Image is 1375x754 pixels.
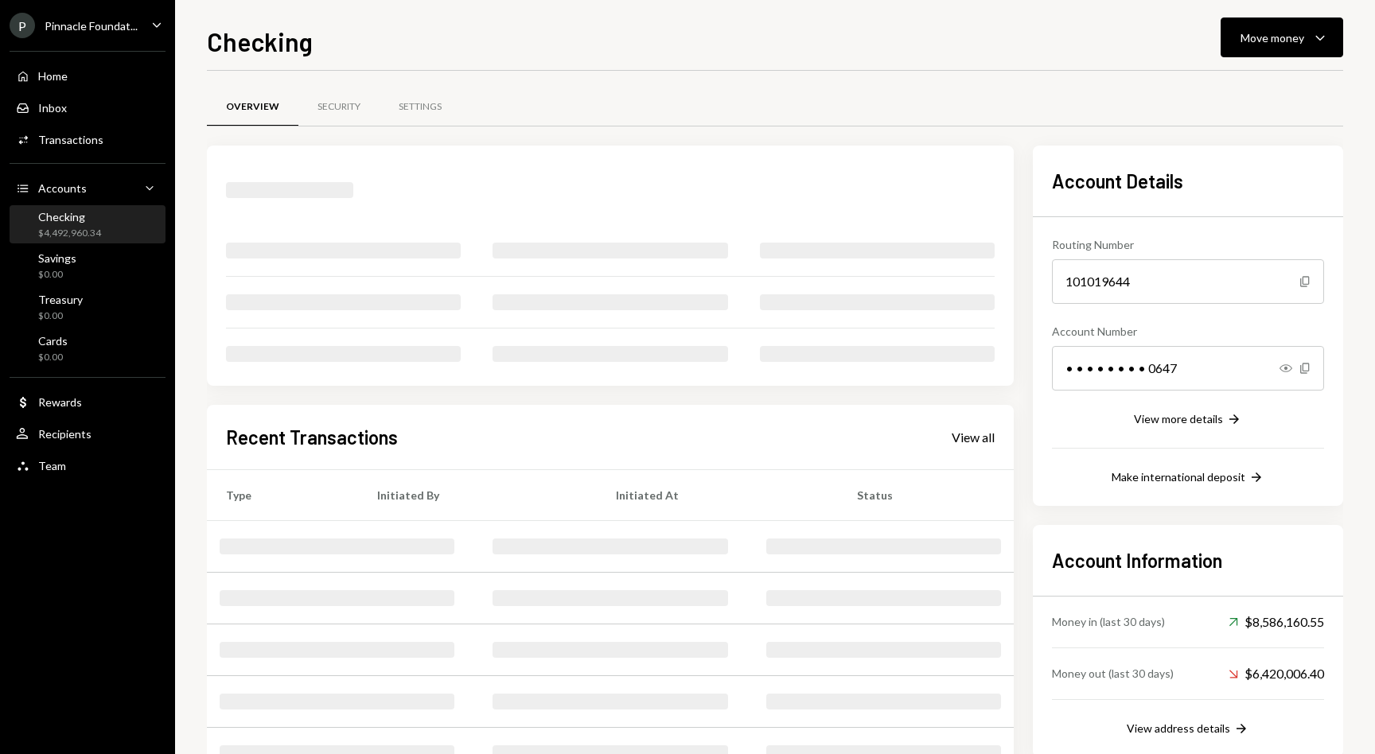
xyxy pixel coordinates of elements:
div: Routing Number [1052,236,1324,253]
div: View all [952,429,995,445]
div: Cards [38,334,68,348]
div: P [10,13,35,38]
div: Inbox [38,101,67,115]
div: Home [38,69,68,83]
th: Type [207,469,358,520]
h2: Account Details [1052,168,1324,194]
div: Pinnacle Foundat... [45,19,138,33]
div: $0.00 [38,351,68,364]
div: View more details [1134,412,1223,426]
a: Inbox [10,93,166,122]
div: Money in (last 30 days) [1052,613,1165,630]
a: Accounts [10,173,166,202]
a: Settings [380,87,461,127]
div: Accounts [38,181,87,195]
div: Account Number [1052,323,1324,340]
button: Make international deposit [1112,469,1264,487]
div: Transactions [38,133,103,146]
div: Treasury [38,293,83,306]
a: Cards$0.00 [10,329,166,367]
h1: Checking [207,25,313,57]
a: View all [952,428,995,445]
button: View more details [1134,411,1242,429]
div: Checking [38,210,101,223]
div: $0.00 [38,309,83,323]
div: Settings [399,100,442,114]
div: $4,492,960.34 [38,227,101,240]
h2: Account Information [1052,547,1324,573]
div: Make international deposit [1112,470,1245,484]
a: Savings$0.00 [10,247,166,285]
button: Move money [1221,17,1343,57]
div: Team [38,459,66,472]
a: Recipients [10,419,166,448]
a: Security [298,87,380,127]
div: Overview [226,100,279,114]
div: $0.00 [38,268,76,282]
div: Move money [1241,29,1304,46]
div: Money out (last 30 days) [1052,665,1174,682]
h2: Recent Transactions [226,424,398,450]
div: Savings [38,251,76,265]
div: View address details [1127,721,1230,735]
button: View address details [1127,721,1249,738]
a: Team [10,451,166,480]
th: Initiated By [358,469,597,520]
th: Initiated At [597,469,837,520]
a: Treasury$0.00 [10,288,166,326]
div: 101019644 [1052,259,1324,304]
a: Overview [207,87,298,127]
div: Recipients [38,427,92,441]
a: Checking$4,492,960.34 [10,205,166,243]
a: Rewards [10,387,166,416]
div: $6,420,006.40 [1229,664,1324,683]
div: Rewards [38,395,82,409]
th: Status [838,469,1014,520]
a: Transactions [10,125,166,154]
a: Home [10,61,166,90]
div: • • • • • • • • 0647 [1052,346,1324,391]
div: $8,586,160.55 [1229,612,1324,632]
div: Security [317,100,360,114]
